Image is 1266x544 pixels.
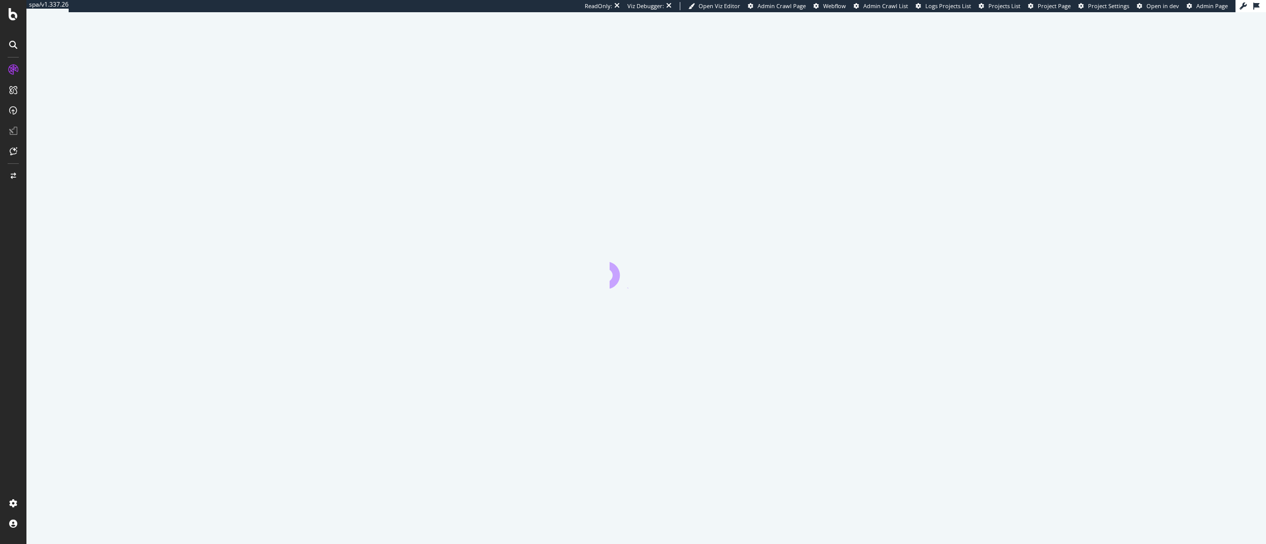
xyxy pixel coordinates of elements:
[1196,2,1228,10] span: Admin Page
[916,2,971,10] a: Logs Projects List
[1028,2,1071,10] a: Project Page
[688,2,740,10] a: Open Viz Editor
[988,2,1020,10] span: Projects List
[758,2,806,10] span: Admin Crawl Page
[748,2,806,10] a: Admin Crawl Page
[1187,2,1228,10] a: Admin Page
[1147,2,1179,10] span: Open in dev
[1038,2,1071,10] span: Project Page
[823,2,846,10] span: Webflow
[925,2,971,10] span: Logs Projects List
[627,2,664,10] div: Viz Debugger:
[585,2,612,10] div: ReadOnly:
[1137,2,1179,10] a: Open in dev
[863,2,908,10] span: Admin Crawl List
[979,2,1020,10] a: Projects List
[813,2,846,10] a: Webflow
[854,2,908,10] a: Admin Crawl List
[610,252,683,289] div: animation
[699,2,740,10] span: Open Viz Editor
[1078,2,1129,10] a: Project Settings
[1088,2,1129,10] span: Project Settings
